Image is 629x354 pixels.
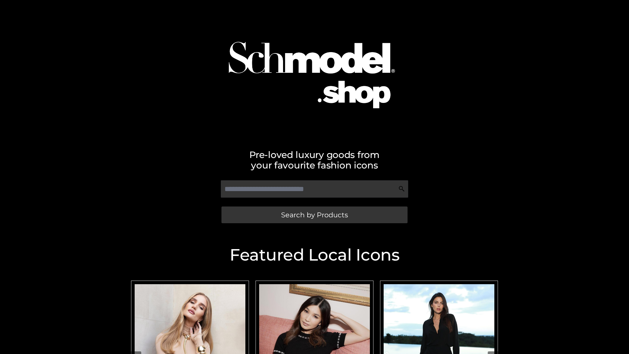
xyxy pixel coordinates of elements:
a: Search by Products [221,206,408,223]
h2: Pre-loved luxury goods from your favourite fashion icons [128,149,501,170]
img: Search Icon [398,186,405,192]
span: Search by Products [281,211,348,218]
h2: Featured Local Icons​ [128,247,501,263]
